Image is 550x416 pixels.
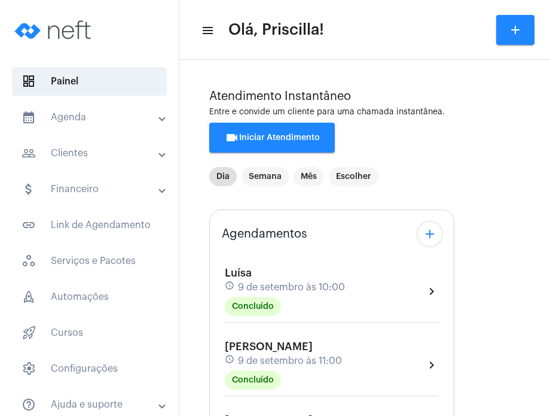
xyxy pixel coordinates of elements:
span: [PERSON_NAME] [225,341,313,352]
mat-expansion-panel-header: sidenav iconAgenda [7,103,179,132]
mat-chip: Concluído [225,297,281,316]
span: Link de Agendamento [12,211,167,239]
mat-icon: add [508,23,522,37]
div: Atendimento Instantâneo [209,90,520,103]
span: Painel [12,67,167,96]
mat-icon: sidenav icon [201,23,213,38]
mat-icon: sidenav icon [22,182,36,196]
mat-icon: chevron_right [424,284,439,299]
mat-panel-title: Clientes [22,146,160,160]
mat-icon: schedule [225,281,236,294]
mat-icon: sidenav icon [22,110,36,125]
mat-icon: sidenav icon [22,146,36,160]
span: 9 de setembro às 11:00 [238,356,342,366]
mat-expansion-panel-header: sidenav iconClientes [7,139,179,168]
button: Iniciar Atendimento [209,123,335,153]
mat-icon: sidenav icon [22,397,36,412]
span: Serviços e Pacotes [12,247,167,275]
span: sidenav icon [22,362,36,376]
mat-panel-title: Ajuda e suporte [22,397,160,412]
mat-panel-title: Financeiro [22,182,160,196]
span: Agendamentos [222,227,307,241]
span: Olá, Priscilla! [228,20,324,40]
mat-chip: Escolher [329,167,378,186]
mat-expansion-panel-header: sidenav iconFinanceiro [7,175,179,204]
div: Entre e convide um cliente para uma chamada instantânea. [209,108,520,117]
mat-chip: Dia [209,167,237,186]
span: sidenav icon [22,254,36,268]
mat-chip: Semana [242,167,289,186]
mat-icon: sidenav icon [22,218,36,232]
span: Cursos [12,318,167,347]
span: Configurações [12,354,167,383]
span: sidenav icon [22,74,36,89]
span: Iniciar Atendimento [225,133,320,142]
mat-chip: Concluído [225,371,281,390]
span: sidenav icon [22,290,36,304]
mat-icon: videocam [225,130,239,145]
span: 9 de setembro às 10:00 [238,282,345,293]
mat-icon: chevron_right [424,358,439,372]
mat-icon: schedule [225,354,236,368]
mat-panel-title: Agenda [22,110,160,125]
span: Luísa [225,268,252,278]
span: Automações [12,283,167,311]
mat-chip: Mês [294,167,324,186]
span: sidenav icon [22,326,36,340]
mat-icon: add [423,227,437,241]
img: logo-neft-novo-2.png [10,6,99,54]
